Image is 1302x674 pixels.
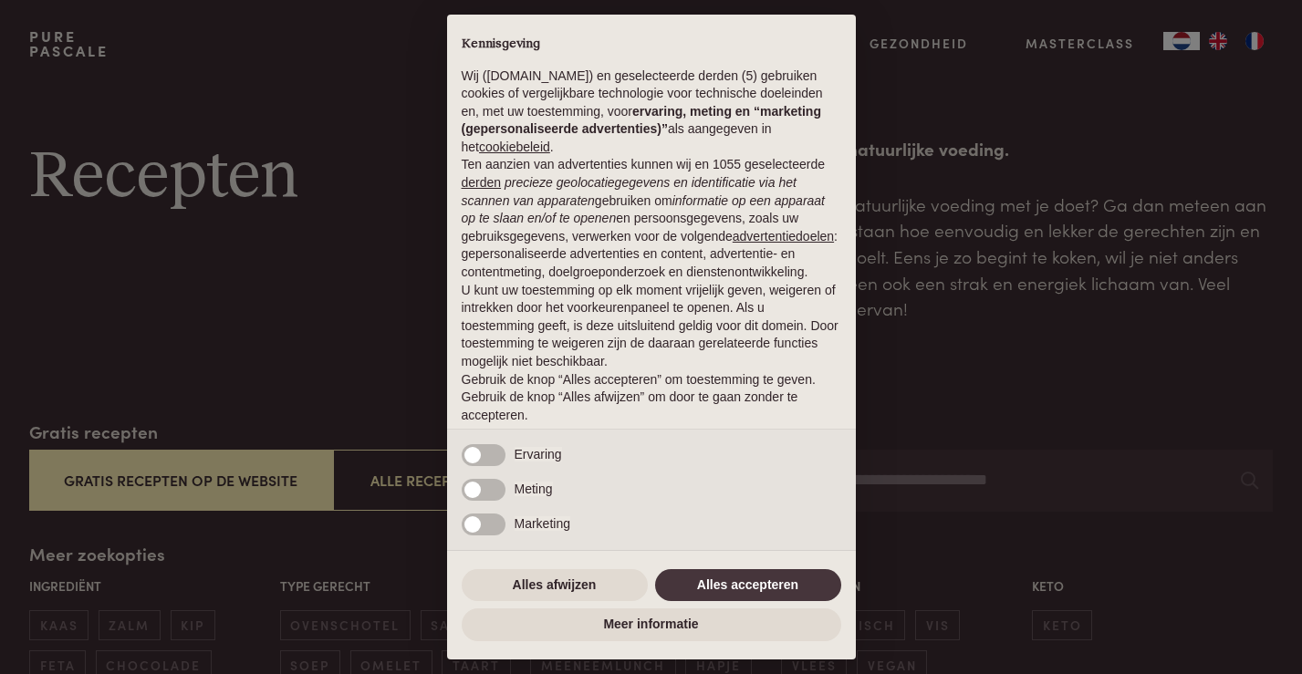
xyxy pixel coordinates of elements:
button: derden [462,174,502,192]
p: Ten aanzien van advertenties kunnen wij en 1055 geselecteerde gebruiken om en persoonsgegevens, z... [462,156,841,281]
span: Meting [515,482,553,496]
p: Wij ([DOMAIN_NAME]) en geselecteerde derden (5) gebruiken cookies of vergelijkbare technologie vo... [462,67,841,157]
button: Alles afwijzen [462,569,648,602]
span: Ervaring [515,447,562,461]
span: Marketing [515,516,570,531]
em: informatie op een apparaat op te slaan en/of te openen [462,193,826,226]
button: Meer informatie [462,608,841,641]
button: advertentiedoelen [733,228,834,246]
a: cookiebeleid [479,140,550,154]
button: Alles accepteren [655,569,841,602]
strong: ervaring, meting en “marketing (gepersonaliseerde advertenties)” [462,104,821,137]
h2: Kennisgeving [462,36,841,53]
em: precieze geolocatiegegevens en identificatie via het scannen van apparaten [462,175,797,208]
p: U kunt uw toestemming op elk moment vrijelijk geven, weigeren of intrekken door het voorkeurenpan... [462,282,841,371]
p: Gebruik de knop “Alles accepteren” om toestemming te geven. Gebruik de knop “Alles afwijzen” om d... [462,371,841,425]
